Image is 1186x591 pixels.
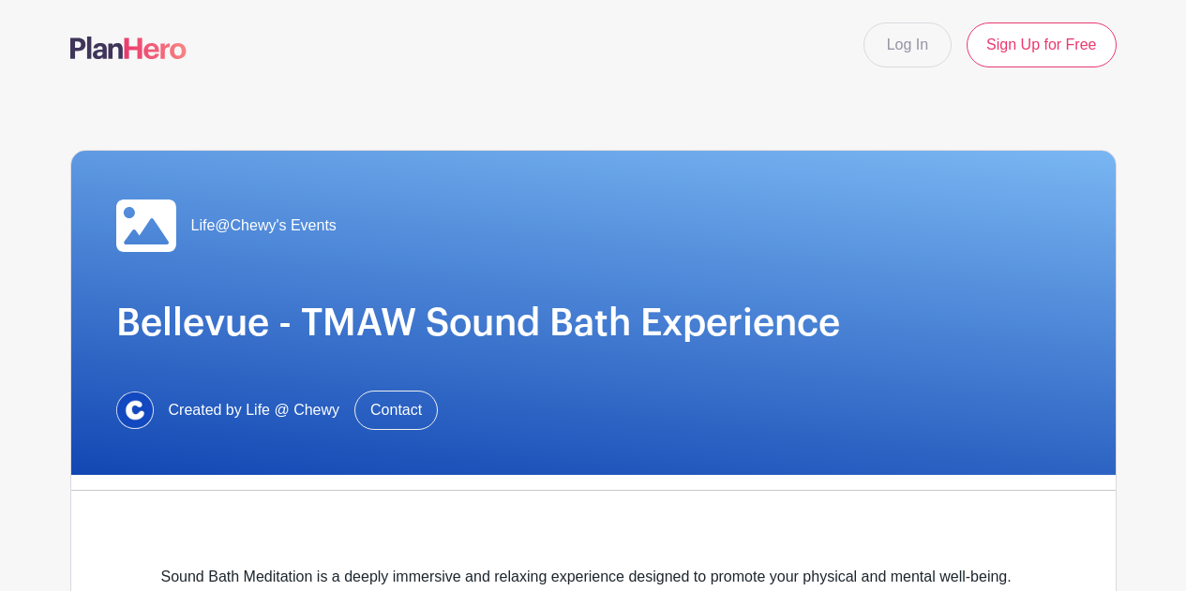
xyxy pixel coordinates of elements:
[191,214,337,237] span: Life@Chewy's Events
[354,391,438,430] a: Contact
[70,37,187,59] img: logo-507f7623f17ff9eddc593b1ce0a138ce2505c220e1c5a4e2b4648c50719b7d32.svg
[116,392,154,429] img: 1629734264472.jfif
[169,399,340,421] span: Created by Life @ Chewy
[967,22,1116,67] a: Sign Up for Free
[863,22,952,67] a: Log In
[116,301,1071,346] h1: Bellevue - TMAW Sound Bath Experience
